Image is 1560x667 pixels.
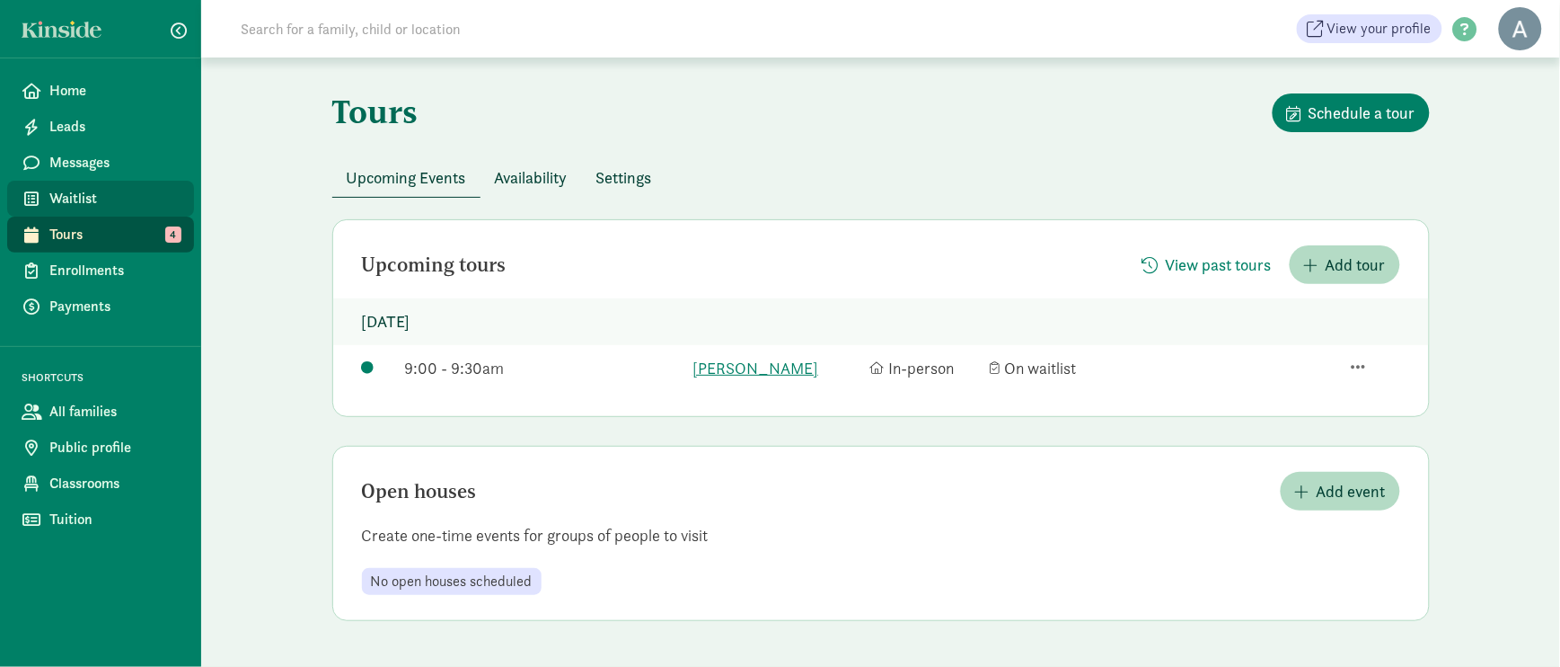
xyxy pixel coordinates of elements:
[333,525,1429,547] p: Create one-time events for groups of people to visit
[404,356,683,380] div: 9:00 - 9:30am
[49,509,180,530] span: Tuition
[582,158,666,197] button: Settings
[7,502,194,538] a: Tuition
[347,165,466,190] span: Upcoming Events
[1317,479,1386,503] span: Add event
[596,165,652,190] span: Settings
[1281,472,1400,511] button: Add event
[7,466,194,502] a: Classrooms
[7,394,194,430] a: All families
[49,260,180,281] span: Enrollments
[7,109,194,145] a: Leads
[1326,253,1386,277] span: Add tour
[1290,245,1400,284] button: Add tour
[49,224,180,245] span: Tours
[362,254,507,276] h2: Upcoming tours
[7,73,194,109] a: Home
[7,289,194,325] a: Payments
[1128,255,1286,276] a: View past tours
[692,356,860,380] a: [PERSON_NAME]
[7,217,194,253] a: Tours 4
[1297,14,1442,43] a: View your profile
[371,574,533,590] span: No open houses scheduled
[1327,18,1432,40] span: View your profile
[7,181,194,217] a: Waitlist
[1309,101,1415,125] span: Schedule a tour
[49,401,180,422] span: All families
[7,145,194,181] a: Messages
[49,296,180,317] span: Payments
[49,437,180,458] span: Public profile
[49,80,180,102] span: Home
[1166,253,1272,277] span: View past tours
[230,11,734,47] input: Search for a family, child or location
[1128,245,1286,284] button: View past tours
[991,356,1159,380] div: On waitlist
[49,152,180,173] span: Messages
[332,158,480,197] button: Upcoming Events
[1273,93,1430,132] button: Schedule a tour
[495,165,568,190] span: Availability
[333,298,1429,345] p: [DATE]
[362,481,477,502] h2: Open houses
[869,356,982,380] div: In-person
[332,93,419,129] h1: Tours
[49,473,180,494] span: Classrooms
[1470,581,1560,667] iframe: Chat Widget
[7,430,194,466] a: Public profile
[49,188,180,209] span: Waitlist
[49,116,180,138] span: Leads
[7,253,194,289] a: Enrollments
[480,158,582,197] button: Availability
[165,227,181,243] span: 4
